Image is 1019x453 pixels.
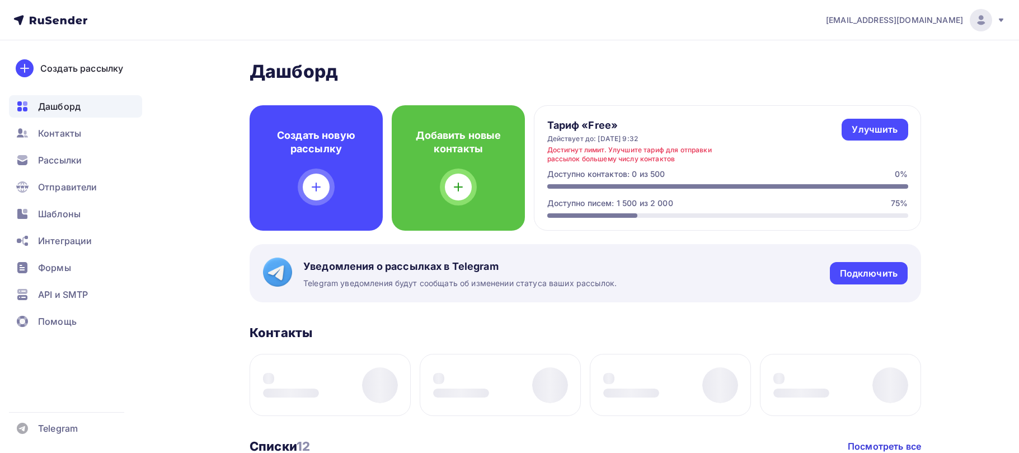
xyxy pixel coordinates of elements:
[852,123,898,136] div: Улучшить
[895,169,908,180] div: 0%
[9,149,142,171] a: Рассылки
[40,62,123,75] div: Создать рассылку
[38,234,92,247] span: Интеграции
[9,256,142,279] a: Формы
[547,119,712,132] h4: Тариф «Free»
[848,440,921,453] a: Посмотреть все
[38,100,81,113] span: Дашборд
[38,207,81,221] span: Шаблоны
[38,315,77,328] span: Помощь
[842,119,908,141] a: Улучшить
[9,176,142,198] a: Отправители
[9,203,142,225] a: Шаблоны
[38,127,81,140] span: Контакты
[38,422,78,435] span: Telegram
[826,9,1006,31] a: [EMAIL_ADDRESS][DOMAIN_NAME]
[826,15,963,26] span: [EMAIL_ADDRESS][DOMAIN_NAME]
[547,134,712,143] div: Действует до: [DATE] 9:32
[38,153,82,167] span: Рассылки
[547,198,673,209] div: Доступно писем: 1 500 из 2 000
[250,60,921,83] h2: Дашборд
[250,325,312,340] h3: Контакты
[267,129,365,156] h4: Создать новую рассылку
[840,267,898,280] div: Подключить
[547,146,712,164] div: Достигнут лимит. Улучшите тариф для отправки рассылок большему числу контактов
[547,169,665,180] div: Доступно контактов: 0 из 500
[303,260,617,273] span: Уведомления о рассылках в Telegram
[9,95,142,118] a: Дашборд
[303,278,617,289] span: Telegram уведомления будут сообщать об изменении статуса ваших рассылок.
[410,129,507,156] h4: Добавить новые контакты
[38,180,97,194] span: Отправители
[38,261,71,274] span: Формы
[38,288,88,301] span: API и SMTP
[9,122,142,144] a: Контакты
[891,198,908,209] div: 75%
